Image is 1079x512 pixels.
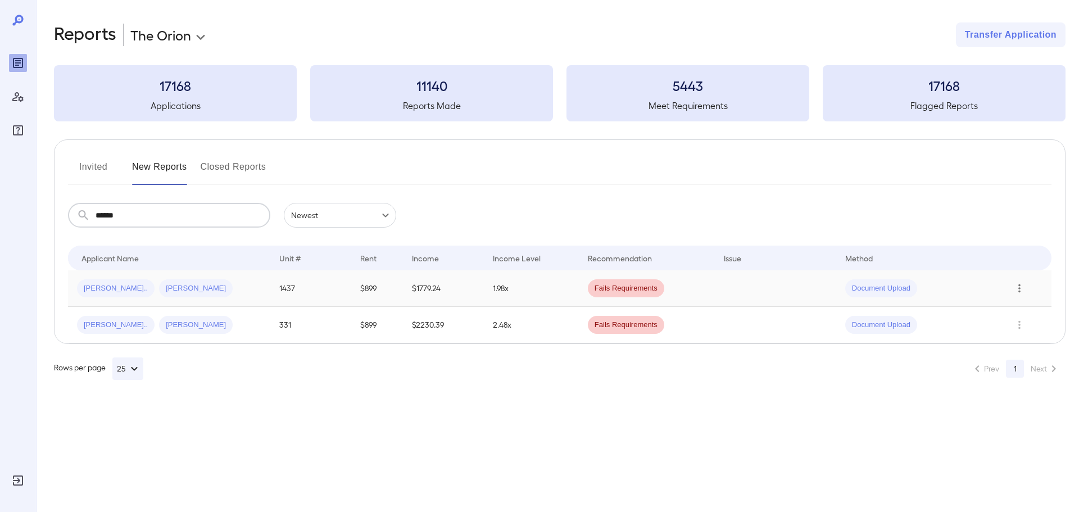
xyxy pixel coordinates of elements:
td: 331 [270,307,351,343]
div: Income Level [493,251,541,265]
td: 1.98x [484,270,579,307]
h3: 5443 [566,76,809,94]
td: $2230.39 [403,307,484,343]
span: Document Upload [845,320,917,330]
span: [PERSON_NAME] [159,283,233,294]
span: Fails Requirements [588,320,664,330]
span: [PERSON_NAME] [159,320,233,330]
nav: pagination navigation [965,360,1066,378]
button: New Reports [132,158,187,185]
h3: 17168 [54,76,297,94]
div: FAQ [9,121,27,139]
p: The Orion [130,26,191,44]
div: Log Out [9,472,27,490]
td: $899 [351,270,403,307]
button: Closed Reports [201,158,266,185]
div: Income [412,251,439,265]
div: Recommendation [588,251,652,265]
div: Newest [284,203,396,228]
td: $899 [351,307,403,343]
h5: Flagged Reports [823,99,1066,112]
button: Row Actions [1010,316,1028,334]
span: [PERSON_NAME].. [77,320,155,330]
td: 1437 [270,270,351,307]
h5: Reports Made [310,99,553,112]
span: Document Upload [845,283,917,294]
h3: 17168 [823,76,1066,94]
summary: 17168Applications11140Reports Made5443Meet Requirements17168Flagged Reports [54,65,1066,121]
div: Reports [9,54,27,72]
div: Manage Users [9,88,27,106]
h5: Meet Requirements [566,99,809,112]
td: 2.48x [484,307,579,343]
div: Unit # [279,251,301,265]
div: Applicant Name [81,251,139,265]
button: page 1 [1006,360,1024,378]
h5: Applications [54,99,297,112]
div: Issue [724,251,742,265]
div: Method [845,251,873,265]
button: Invited [68,158,119,185]
div: Rows per page [54,357,143,380]
h2: Reports [54,22,116,47]
h3: 11140 [310,76,553,94]
div: Rent [360,251,378,265]
span: Fails Requirements [588,283,664,294]
span: [PERSON_NAME].. [77,283,155,294]
button: Transfer Application [956,22,1066,47]
td: $1779.24 [403,270,484,307]
button: 25 [112,357,143,380]
button: Row Actions [1010,279,1028,297]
